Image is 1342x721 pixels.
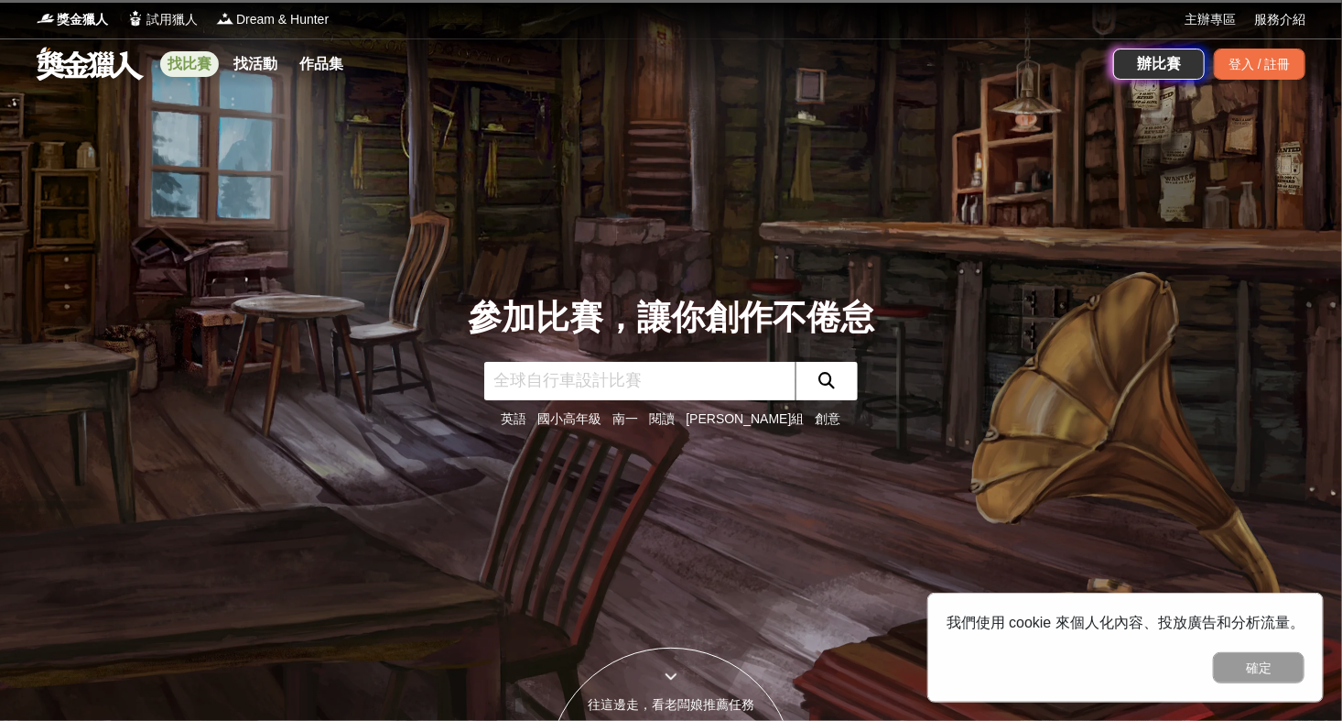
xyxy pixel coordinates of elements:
[216,10,329,29] a: LogoDream & Hunter
[1214,49,1305,80] div: 登入 / 註冊
[292,51,351,77] a: 作品集
[146,10,198,29] span: 試用獵人
[1113,49,1205,80] a: 辦比賽
[1213,652,1304,683] button: 確定
[537,411,601,426] a: 國小高年級
[37,9,55,27] img: Logo
[649,411,675,426] a: 閱讀
[126,10,198,29] a: Logo試用獵人
[468,292,874,344] div: 參加比賽，讓你創作不倦怠
[37,10,108,29] a: Logo獎金獵人
[236,10,329,29] span: Dream & Hunter
[226,51,285,77] a: 找活動
[57,10,108,29] span: 獎金獵人
[548,695,794,715] div: 往這邊走，看老闆娘推薦任務
[484,362,795,400] input: 全球自行車設計比賽
[501,411,526,426] a: 英語
[216,9,234,27] img: Logo
[1254,10,1305,29] a: 服務介紹
[686,411,804,426] a: [PERSON_NAME]組
[612,411,638,426] a: 南一
[1185,10,1236,29] a: 主辦專區
[160,51,219,77] a: 找比賽
[126,9,145,27] img: Logo
[947,615,1304,630] span: 我們使用 cookie 來個人化內容、投放廣告和分析流量。
[816,411,841,426] a: 創意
